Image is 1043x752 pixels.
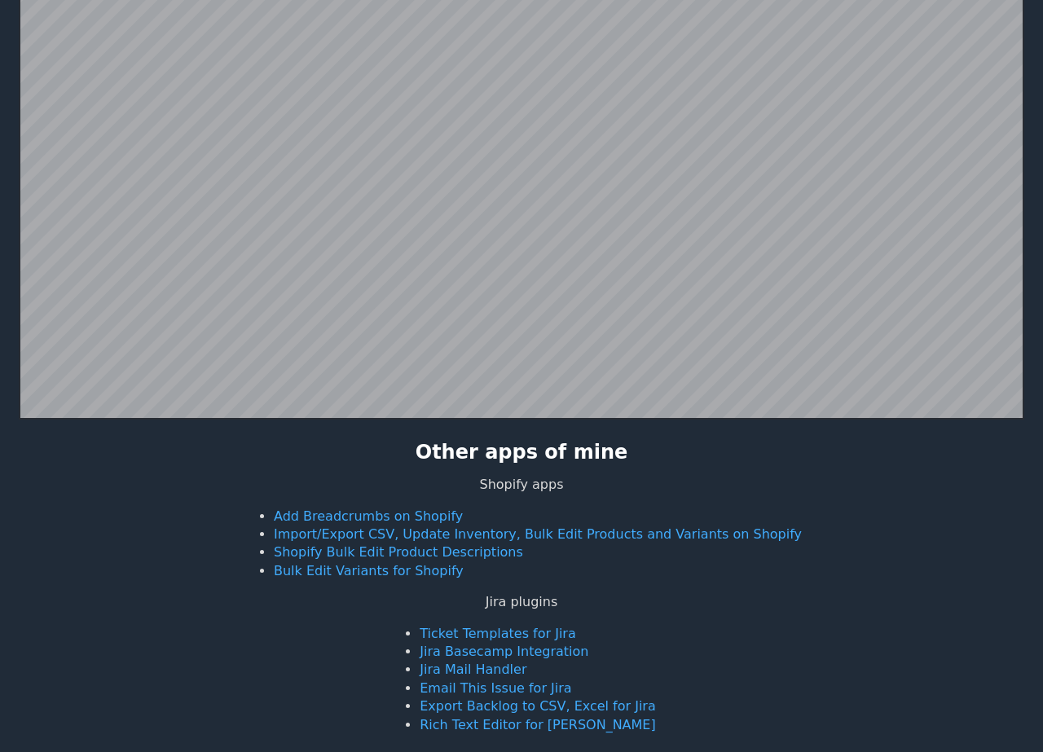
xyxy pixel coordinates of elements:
a: Add Breadcrumbs on Shopify [274,508,463,524]
a: Import/Export CSV, Update Inventory, Bulk Edit Products and Variants on Shopify [274,526,802,542]
a: Rich Text Editor for [PERSON_NAME] [420,717,655,732]
a: Ticket Templates for Jira [420,626,575,641]
a: Email This Issue for Jira [420,680,571,696]
a: Jira Basecamp Integration [420,644,588,659]
h2: Other apps of mine [416,439,628,467]
a: Jira Mail Handler [420,662,526,677]
a: Bulk Edit Variants for Shopify [274,563,464,578]
a: Export Backlog to CSV, Excel for Jira [420,698,655,714]
a: Shopify Bulk Edit Product Descriptions [274,544,523,560]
